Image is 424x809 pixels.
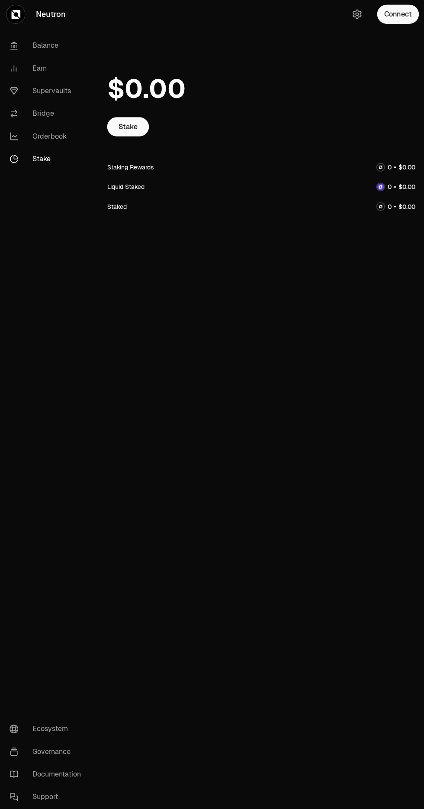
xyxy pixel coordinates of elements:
[107,119,149,138] a: Stake
[3,760,93,783] a: Documentation
[3,104,93,127] a: Bridge
[3,36,93,59] a: Balance
[3,59,93,81] a: Earn
[3,738,93,760] a: Governance
[3,783,93,806] a: Support
[3,149,93,172] a: Stake
[3,127,93,149] a: Orderbook
[107,184,145,192] div: Liquid Staked
[376,204,382,211] img: NTRN Logo
[376,165,382,172] img: NTRN Logo
[107,203,127,212] div: Staked
[3,81,93,104] a: Supervaults
[376,185,382,192] img: dNTRN Logo
[376,7,417,26] button: Connect
[3,715,93,738] a: Ecosystem
[107,164,154,173] div: Staking Rewards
